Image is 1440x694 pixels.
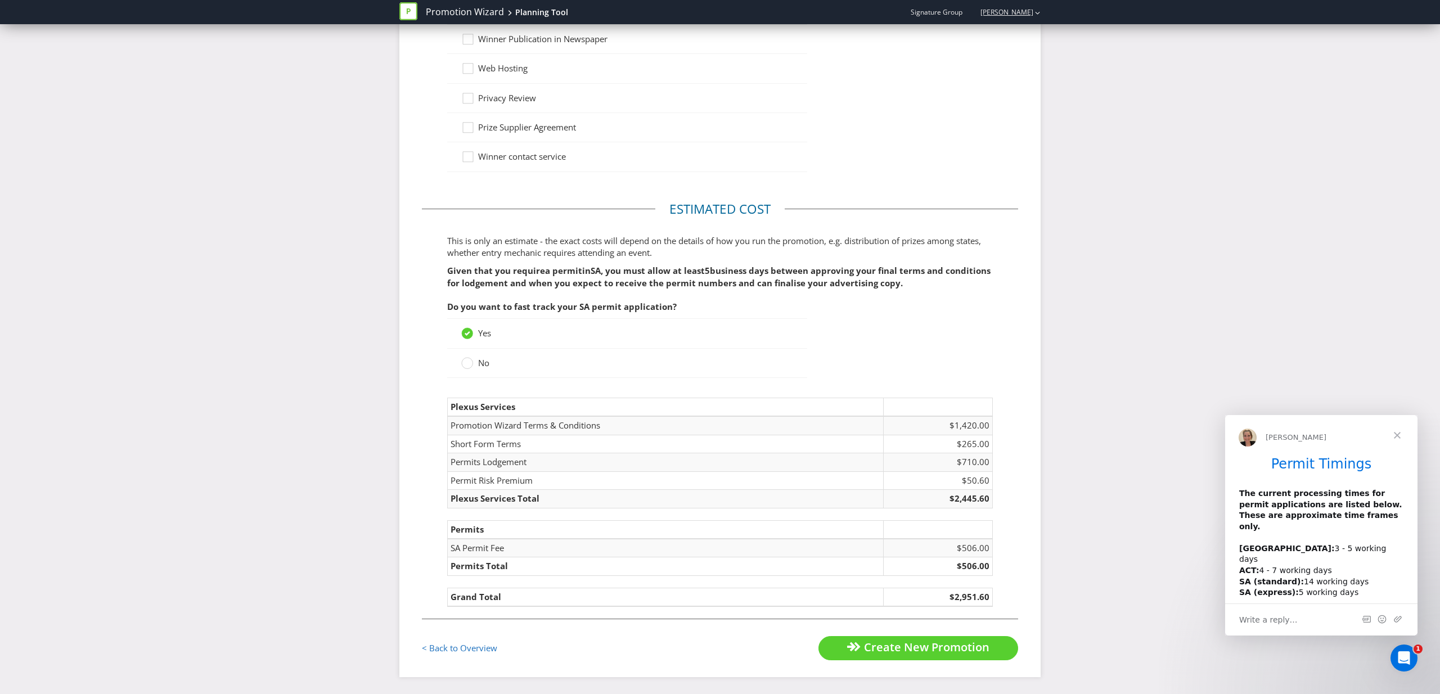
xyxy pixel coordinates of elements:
span: Given that you require [447,265,545,276]
div: Planning Tool [515,7,568,18]
span: business days between approving your final terms and conditions for lodgement and when you expect... [447,265,991,288]
legend: Estimated cost [655,200,785,218]
span: Do you want to fast track your SA permit application? [447,301,677,312]
span: in [582,265,591,276]
span: Web Hosting [478,62,528,74]
span: No [478,357,489,368]
td: Permit Risk Premium [448,471,884,489]
td: Permits Total [448,557,884,575]
td: $506.00 [884,557,993,575]
a: < Back to Overview [422,642,497,654]
td: Grand Total [448,588,884,606]
td: $265.00 [884,435,993,453]
td: Plexus Services Total [448,490,884,508]
p: This is only an estimate - the exact costs will depend on the details of how you run the promotio... [447,235,993,259]
td: $2,445.60 [884,490,993,508]
td: $50.60 [884,471,993,489]
span: Prize Supplier Agreement [478,121,576,133]
a: [PERSON_NAME] [969,7,1033,17]
span: Create New Promotion [864,639,989,655]
span: 5 [705,265,710,276]
td: Permits Lodgement [448,453,884,471]
td: Permits [448,520,884,539]
td: $1,420.00 [884,416,993,435]
td: $2,951.60 [884,588,993,606]
span: SA [591,265,601,276]
a: Promotion Wizard [426,6,504,19]
button: Create New Promotion [818,636,1018,660]
td: SA Permit Fee [448,539,884,557]
td: Promotion Wizard Terms & Conditions [448,416,884,435]
td: Plexus Services [448,398,884,416]
span: , you must allow at least [601,265,705,276]
span: Yes [478,327,491,339]
iframe: Intercom live chat [1390,645,1417,672]
td: $506.00 [884,539,993,557]
span: a permit [545,265,582,276]
span: Winner Publication in Newspaper [478,33,607,44]
span: Privacy Review [478,92,536,103]
span: Signature Group [911,7,962,17]
span: Winner contact service [478,151,566,162]
td: Short Form Terms [448,435,884,453]
td: $710.00 [884,453,993,471]
span: 1 [1414,645,1423,654]
iframe: Intercom live chat message [1225,415,1417,636]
